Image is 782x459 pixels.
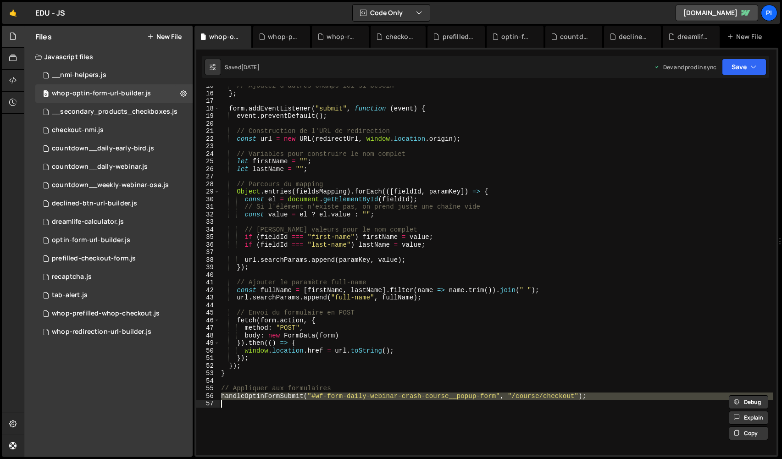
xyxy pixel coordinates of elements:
[35,7,65,18] div: EDU - JS
[35,158,193,176] div: 12844/36864.js
[35,323,193,341] div: 12844/47132.js
[196,256,220,264] div: 38
[196,271,220,279] div: 40
[52,89,151,98] div: whop-optin-form-url-builder.js
[2,2,24,24] a: 🤙
[196,370,220,377] div: 53
[619,32,650,41] div: declined-btn-url-builder.js
[196,279,220,287] div: 41
[196,90,220,98] div: 16
[241,63,260,71] div: [DATE]
[35,32,52,42] h2: Files
[35,84,193,103] div: 12844/47193.js
[196,150,220,158] div: 24
[196,294,220,302] div: 43
[196,339,220,347] div: 49
[196,302,220,310] div: 44
[35,194,193,213] div: 12844/31896.js
[35,286,193,304] div: 12844/35655.js
[196,347,220,355] div: 50
[722,59,766,75] button: Save
[196,120,220,128] div: 20
[196,112,220,120] div: 19
[52,254,136,263] div: prefilled-checkout-form.js
[196,317,220,325] div: 46
[729,426,768,440] button: Copy
[52,144,154,153] div: countdown__daily-early-bird.js
[501,32,532,41] div: optin-form-url-builder.js
[196,158,220,166] div: 25
[196,309,220,317] div: 45
[196,249,220,256] div: 37
[52,181,169,189] div: countdown__weekly-webinar-osa.js
[52,236,130,244] div: optin-form-url-builder.js
[676,5,758,21] a: [DOMAIN_NAME]
[196,393,220,400] div: 56
[52,163,148,171] div: countdown__daily-webinar.js
[43,91,49,98] span: 0
[35,304,193,323] div: 12844/47138.js
[196,241,220,249] div: 36
[443,32,474,41] div: prefilled-checkout-form.js
[225,63,260,71] div: Saved
[147,33,182,40] button: New File
[677,32,709,41] div: dreamlife-calculator.js
[353,5,430,21] button: Code Only
[196,196,220,204] div: 30
[196,105,220,113] div: 18
[196,264,220,271] div: 39
[196,362,220,370] div: 52
[196,97,220,105] div: 17
[196,173,220,181] div: 27
[196,127,220,135] div: 21
[196,181,220,188] div: 28
[35,103,195,121] div: 12844/31703.js
[209,32,240,41] div: whop-optin-form-url-builder.js
[196,135,220,143] div: 22
[196,400,220,408] div: 57
[196,332,220,340] div: 48
[268,32,299,41] div: whop-prefilled-whop-checkout.js
[52,273,92,281] div: recaptcha.js
[35,121,193,139] div: 12844/31459.js
[52,71,106,79] div: __nmi-helpers.js
[196,218,220,226] div: 33
[327,32,358,41] div: whop-redirection-url-builder.js
[196,203,220,211] div: 31
[52,126,104,134] div: checkout-nmi.js
[52,291,88,299] div: tab-alert.js
[24,48,193,66] div: Javascript files
[560,32,591,41] div: countdown__weekly-webinar-osa.js
[35,231,193,249] div: 12844/31893.js
[52,218,124,226] div: dreamlife-calculator.js
[729,411,768,425] button: Explain
[196,82,220,90] div: 15
[35,139,193,158] div: 12844/35707.js
[196,166,220,173] div: 26
[196,287,220,294] div: 42
[52,310,160,318] div: whop-prefilled-whop-checkout.js
[727,32,765,41] div: New File
[386,32,415,41] div: checkout-nmi.js
[196,385,220,393] div: 55
[654,63,716,71] div: Dev and prod in sync
[52,199,137,208] div: declined-btn-url-builder.js
[35,213,193,231] div: 12844/34969.js
[196,226,220,234] div: 34
[196,324,220,332] div: 47
[52,108,177,116] div: __secondary_products_checkboxes.js
[52,328,151,336] div: whop-redirection-url-builder.js
[35,176,193,194] div: 12844/31643.js
[35,66,193,84] div: 12844/31702.js
[35,249,193,268] div: 12844/31892.js
[196,233,220,241] div: 35
[196,143,220,150] div: 23
[196,211,220,219] div: 32
[196,377,220,385] div: 54
[196,188,220,196] div: 29
[729,395,768,409] button: Debug
[761,5,777,21] a: Pi
[196,354,220,362] div: 51
[35,268,193,286] div: 12844/34738.js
